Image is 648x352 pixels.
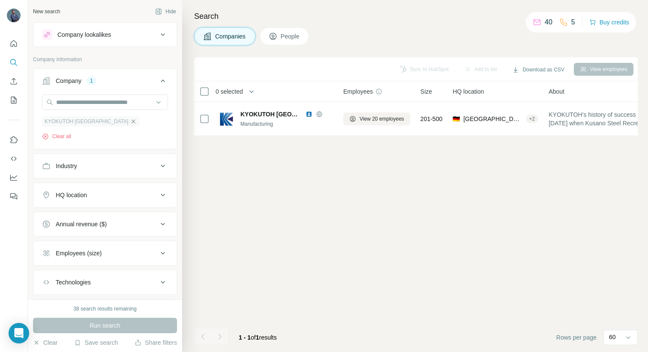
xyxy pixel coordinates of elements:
[74,338,118,347] button: Save search
[281,32,300,41] span: People
[240,120,333,128] div: Manufacturing
[239,334,251,341] span: 1 - 1
[453,115,460,123] span: 🇩🇪
[33,272,177,293] button: Technologies
[56,77,81,85] div: Company
[526,115,539,123] div: + 2
[56,162,77,170] div: Industry
[33,56,177,63] p: Company information
[306,111,312,118] img: LinkedIn logo
[343,112,410,125] button: View 20 employees
[194,10,638,22] h4: Search
[7,151,21,166] button: Use Surfe API
[7,55,21,70] button: Search
[42,133,71,140] button: Clear all
[56,249,102,257] div: Employees (size)
[463,115,522,123] span: [GEOGRAPHIC_DATA], [GEOGRAPHIC_DATA]
[33,24,177,45] button: Company lookalikes
[216,87,243,96] span: 0 selected
[240,110,301,118] span: KYOKUTOH [GEOGRAPHIC_DATA]
[149,5,182,18] button: Hide
[571,17,575,27] p: 5
[57,30,111,39] div: Company lookalikes
[33,185,177,205] button: HQ location
[220,112,234,126] img: Logo of KYOKUTOH Europe
[7,74,21,89] button: Enrich CSV
[73,305,136,313] div: 38 search results remaining
[609,333,616,341] p: 60
[56,278,91,287] div: Technologies
[506,63,570,76] button: Download as CSV
[87,77,96,85] div: 1
[7,132,21,148] button: Use Surfe on LinkedIn
[33,338,57,347] button: Clear
[33,8,60,15] div: New search
[7,92,21,108] button: My lists
[545,17,552,27] p: 40
[33,214,177,234] button: Annual revenue ($)
[453,87,484,96] span: HQ location
[135,338,177,347] button: Share filters
[9,323,29,343] div: Open Intercom Messenger
[7,9,21,22] img: Avatar
[589,16,629,28] button: Buy credits
[549,87,564,96] span: About
[7,170,21,185] button: Dashboard
[256,334,259,341] span: 1
[33,71,177,95] button: Company1
[7,36,21,51] button: Quick start
[556,333,597,342] span: Rows per page
[420,115,442,123] span: 201-500
[33,243,177,263] button: Employees (size)
[56,220,107,228] div: Annual revenue ($)
[343,87,373,96] span: Employees
[360,115,404,123] span: View 20 employees
[251,334,256,341] span: of
[239,334,277,341] span: results
[420,87,432,96] span: Size
[45,118,128,125] span: KYOKUTOH [GEOGRAPHIC_DATA]
[56,191,87,199] div: HQ location
[215,32,246,41] span: Companies
[7,189,21,204] button: Feedback
[33,156,177,176] button: Industry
